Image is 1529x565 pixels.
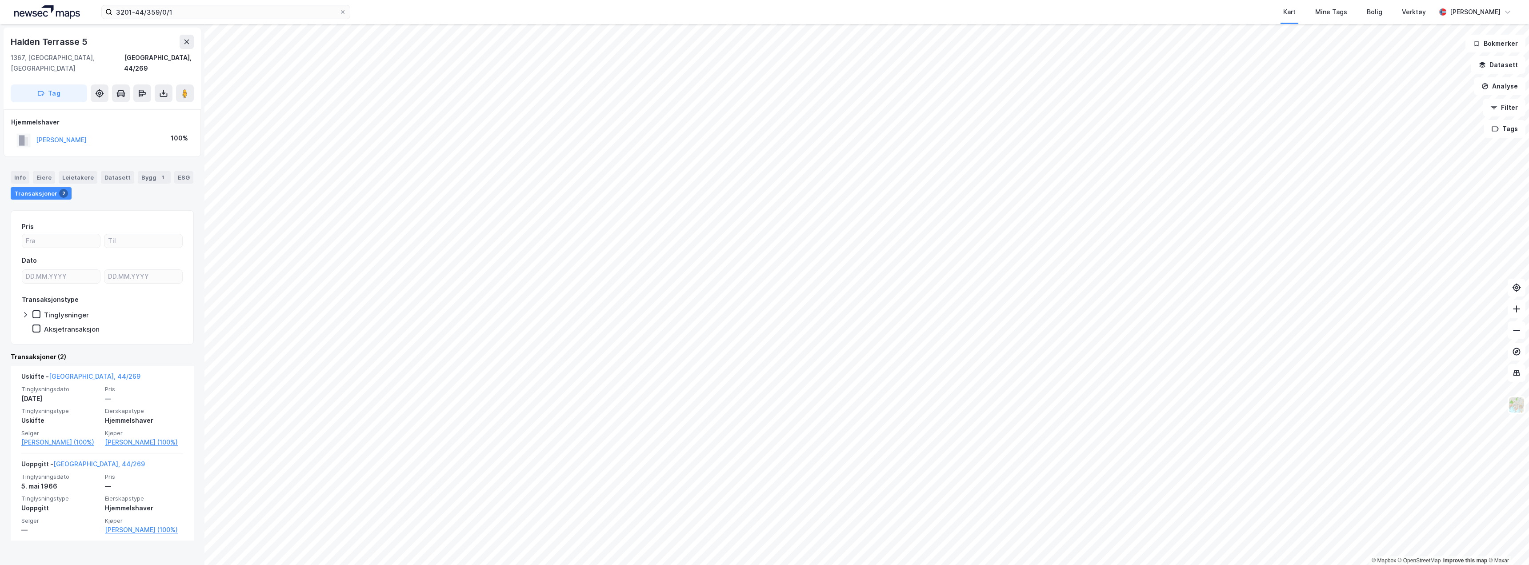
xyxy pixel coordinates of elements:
div: Transaksjonstype [22,294,79,305]
div: Bolig [1367,7,1382,17]
input: DD.MM.YYYY [104,270,182,283]
div: Verktøy [1402,7,1426,17]
div: Transaksjoner (2) [11,352,194,362]
img: Z [1508,397,1525,413]
div: Uoppgitt [21,503,100,513]
div: [GEOGRAPHIC_DATA], 44/269 [124,52,194,74]
span: Selger [21,517,100,525]
div: Hjemmelshaver [105,503,183,513]
div: Datasett [101,171,134,184]
span: Selger [21,429,100,437]
a: [PERSON_NAME] (100%) [21,437,100,448]
div: — [21,525,100,535]
span: Kjøper [105,517,183,525]
div: Aksjetransaksjon [44,325,100,333]
button: Filter [1483,99,1525,116]
input: DD.MM.YYYY [22,270,100,283]
a: Improve this map [1443,557,1487,564]
span: Pris [105,385,183,393]
div: Transaksjoner [11,187,72,200]
div: Info [11,171,29,184]
div: Hjemmelshaver [11,117,193,128]
div: ESG [174,171,193,184]
div: Uskifte - [21,371,140,385]
div: Pris [22,221,34,232]
button: Datasett [1471,56,1525,74]
div: Uoppgitt - [21,459,145,473]
div: 2 [59,189,68,198]
div: 100% [171,133,188,144]
div: Halden Terrasse 5 [11,35,89,49]
span: Tinglysningsdato [21,385,100,393]
div: Dato [22,255,37,266]
input: Fra [22,234,100,248]
button: Tags [1484,120,1525,138]
span: Tinglysningstype [21,495,100,502]
span: Eierskapstype [105,495,183,502]
a: [GEOGRAPHIC_DATA], 44/269 [53,460,145,468]
div: — [105,481,183,492]
div: Tinglysninger [44,311,89,319]
div: Uskifte [21,415,100,426]
input: Til [104,234,182,248]
div: Leietakere [59,171,97,184]
img: logo.a4113a55bc3d86da70a041830d287a7e.svg [14,5,80,19]
div: — [105,393,183,404]
a: [GEOGRAPHIC_DATA], 44/269 [49,373,140,380]
iframe: Chat Widget [1485,522,1529,565]
span: Tinglysningsdato [21,473,100,481]
button: Analyse [1474,77,1525,95]
div: Bygg [138,171,171,184]
div: 1 [158,173,167,182]
div: Kontrollprogram for chat [1485,522,1529,565]
div: Kart [1283,7,1296,17]
input: Søk på adresse, matrikkel, gårdeiere, leietakere eller personer [112,5,339,19]
span: Kjøper [105,429,183,437]
div: [PERSON_NAME] [1450,7,1501,17]
div: Eiere [33,171,55,184]
span: Pris [105,473,183,481]
a: OpenStreetMap [1398,557,1441,564]
div: 1367, [GEOGRAPHIC_DATA], [GEOGRAPHIC_DATA] [11,52,124,74]
a: Mapbox [1372,557,1396,564]
div: 5. mai 1966 [21,481,100,492]
span: Eierskapstype [105,407,183,415]
div: [DATE] [21,393,100,404]
a: [PERSON_NAME] (100%) [105,525,183,535]
a: [PERSON_NAME] (100%) [105,437,183,448]
button: Tag [11,84,87,102]
span: Tinglysningstype [21,407,100,415]
div: Hjemmelshaver [105,415,183,426]
div: Mine Tags [1315,7,1347,17]
button: Bokmerker [1465,35,1525,52]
